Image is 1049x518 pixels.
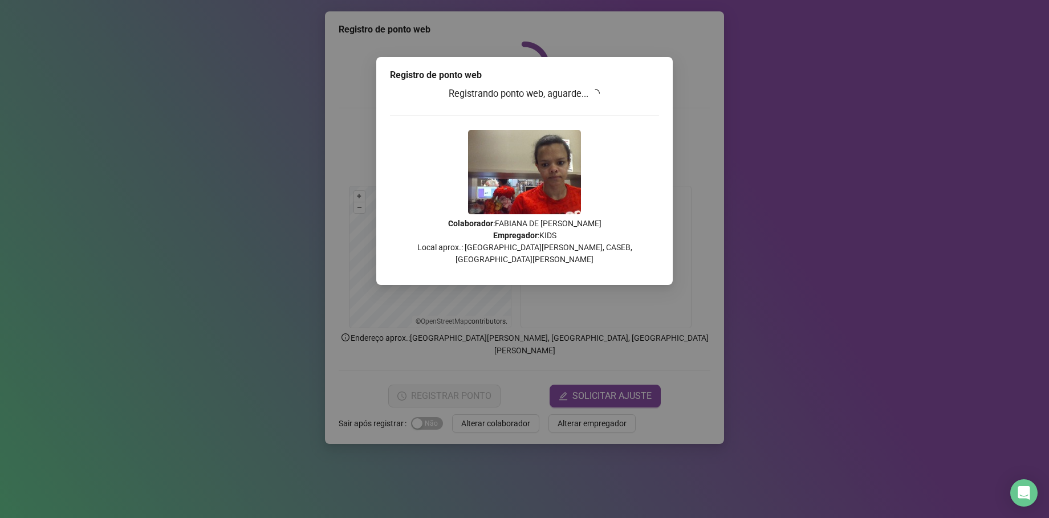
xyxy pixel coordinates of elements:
[1010,479,1038,507] div: Open Intercom Messenger
[390,218,659,266] p: : FABIANA DE [PERSON_NAME] : KIDS Local aprox.: [GEOGRAPHIC_DATA][PERSON_NAME], CASEB, [GEOGRAPHI...
[390,68,659,82] div: Registro de ponto web
[591,89,600,98] span: loading
[493,231,538,240] strong: Empregador
[390,87,659,101] h3: Registrando ponto web, aguarde...
[468,130,581,214] img: 9k=
[448,219,493,228] strong: Colaborador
